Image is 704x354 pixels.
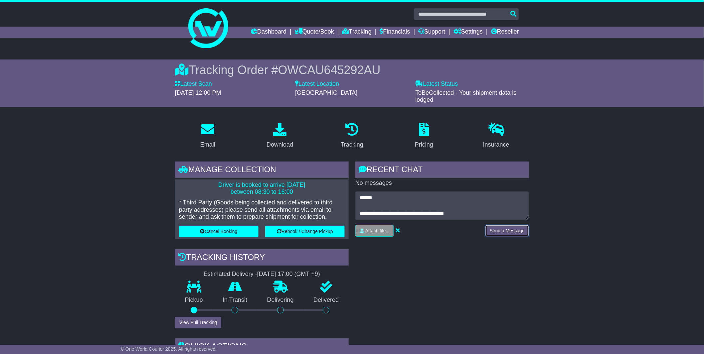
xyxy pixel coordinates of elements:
div: Download [266,140,293,149]
p: In Transit [213,296,258,304]
div: Tracking history [175,249,349,267]
label: Latest Location [295,80,339,88]
a: Download [262,120,297,152]
span: © One World Courier 2025. All rights reserved. [121,346,217,352]
div: Email [200,140,215,149]
a: Tracking [336,120,368,152]
a: Insurance [479,120,514,152]
p: No messages [355,179,529,187]
span: ToBeCollected - Your shipment data is lodged [416,89,517,103]
a: Support [418,27,445,38]
span: [DATE] 12:00 PM [175,89,221,96]
a: Email [196,120,220,152]
button: Send a Message [485,225,529,237]
div: Manage collection [175,162,349,179]
button: Cancel Booking [179,226,259,237]
button: View Full Tracking [175,317,221,328]
div: Tracking [341,140,363,149]
p: * Third Party (Goods being collected and delivered to third party addresses) please send all atta... [179,199,345,221]
div: Insurance [483,140,509,149]
div: Estimated Delivery - [175,271,349,278]
p: Pickup [175,296,213,304]
div: [DATE] 17:00 (GMT +9) [257,271,320,278]
a: Pricing [411,120,438,152]
div: RECENT CHAT [355,162,529,179]
span: OWCAU645292AU [278,63,381,77]
a: Dashboard [251,27,286,38]
p: Delivered [304,296,349,304]
label: Latest Status [416,80,458,88]
a: Settings [453,27,483,38]
p: Delivering [257,296,304,304]
a: Reseller [491,27,519,38]
label: Latest Scan [175,80,212,88]
p: Driver is booked to arrive [DATE] between 08:30 to 16:00 [179,181,345,196]
div: Tracking Order # [175,63,529,77]
a: Quote/Book [295,27,334,38]
div: Pricing [415,140,433,149]
button: Rebook / Change Pickup [265,226,345,237]
a: Tracking [342,27,372,38]
span: [GEOGRAPHIC_DATA] [295,89,357,96]
a: Financials [380,27,410,38]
